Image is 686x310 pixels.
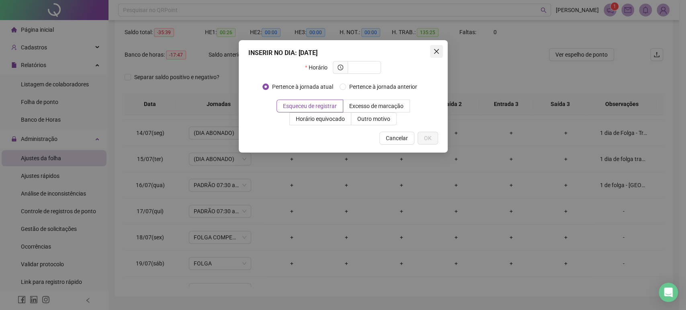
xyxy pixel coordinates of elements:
span: Excesso de marcação [349,103,403,109]
button: OK [418,132,438,145]
span: Outro motivo [357,116,390,122]
span: Esqueceu de registrar [283,103,337,109]
span: Horário equivocado [296,116,345,122]
div: INSERIR NO DIA : [DATE] [248,48,438,58]
span: close [433,48,440,55]
span: clock-circle [338,65,343,70]
button: Cancelar [379,132,414,145]
label: Horário [305,61,333,74]
span: Cancelar [386,134,408,143]
button: Close [430,45,443,58]
span: Pertence à jornada anterior [346,82,420,91]
span: Pertence à jornada atual [269,82,336,91]
div: Open Intercom Messenger [659,283,678,302]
